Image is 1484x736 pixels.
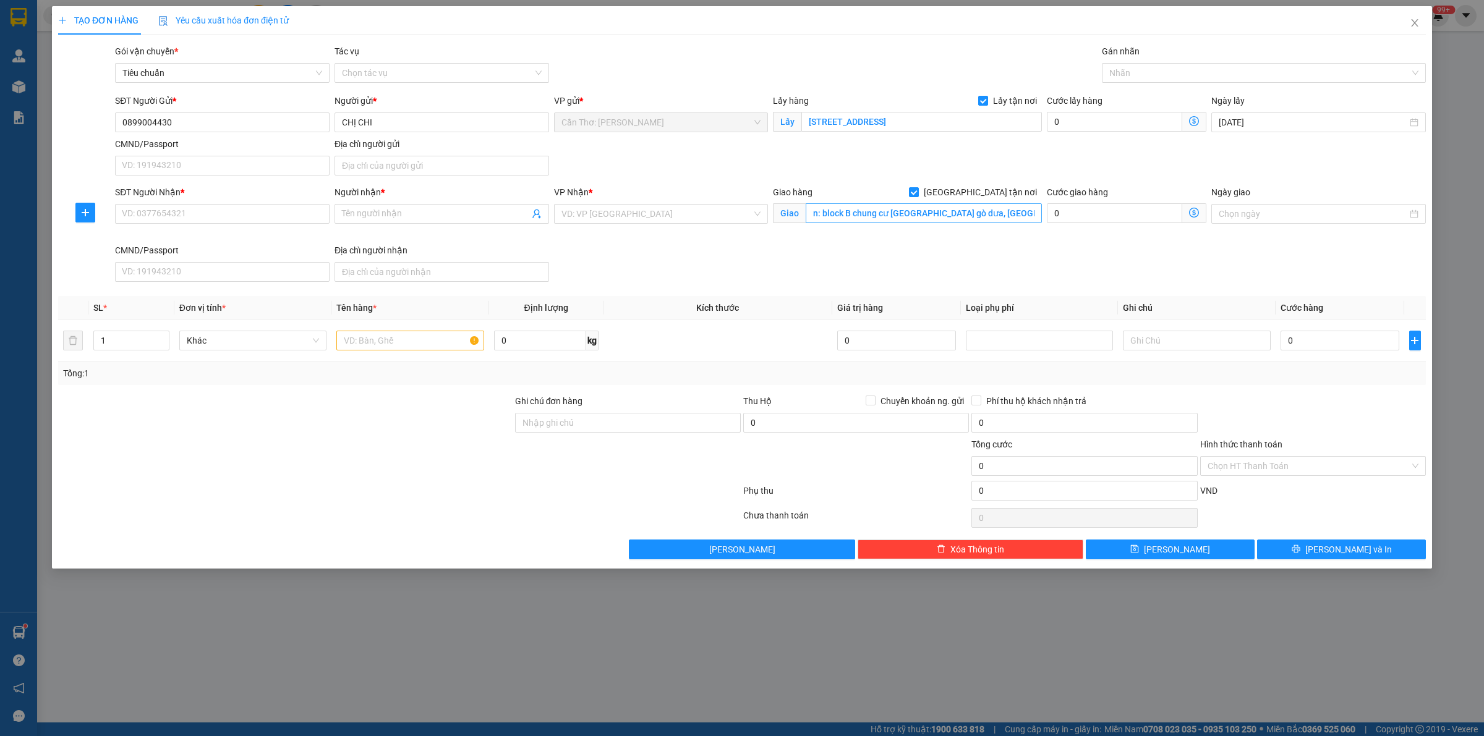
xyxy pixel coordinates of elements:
[773,203,806,223] span: Giao
[336,331,484,350] input: VD: Bàn, Ghế
[1189,116,1199,126] span: dollar-circle
[709,543,775,556] span: [PERSON_NAME]
[837,331,956,350] input: 0
[919,185,1042,199] span: [GEOGRAPHIC_DATA] tận nơi
[335,137,549,151] div: Địa chỉ người gửi
[742,509,970,530] div: Chưa thanh toán
[75,203,95,222] button: plus
[187,331,319,350] span: Khác
[335,46,359,56] label: Tác vụ
[63,366,573,380] div: Tổng: 1
[743,396,772,406] span: Thu Hộ
[1397,6,1432,41] button: Close
[1410,18,1420,28] span: close
[335,156,549,176] input: Địa chỉ của người gửi
[837,303,883,313] span: Giá trị hàng
[58,15,139,25] span: TẠO ĐƠN HÀNG
[937,544,945,554] span: delete
[336,303,377,313] span: Tên hàng
[93,303,103,313] span: SL
[1211,96,1245,106] label: Ngày lấy
[1410,336,1420,345] span: plus
[1219,207,1407,221] input: Ngày giao
[971,439,1012,449] span: Tổng cước
[554,94,769,108] div: VP gửi
[115,185,330,199] div: SĐT Người Nhận
[335,94,549,108] div: Người gửi
[858,539,1083,559] button: deleteXóa Thông tin
[773,112,801,132] span: Lấy
[554,187,589,197] span: VP Nhận
[629,539,855,559] button: [PERSON_NAME]
[1047,203,1182,223] input: Cước giao hàng
[1305,543,1392,556] span: [PERSON_NAME] và In
[801,112,1042,132] input: Lấy tận nơi
[1144,543,1210,556] span: [PERSON_NAME]
[1118,296,1275,320] th: Ghi chú
[515,413,741,433] input: Ghi chú đơn hàng
[876,394,969,408] span: Chuyển khoản ng. gửi
[1189,208,1199,218] span: dollar-circle
[76,208,95,218] span: plus
[1211,187,1250,197] label: Ngày giao
[1257,539,1426,559] button: printer[PERSON_NAME] và In
[335,243,549,257] div: Địa chỉ người nhận
[515,396,583,406] label: Ghi chú đơn hàng
[1200,486,1217,496] span: VND
[158,15,289,25] span: Yêu cầu xuất hóa đơn điện tử
[696,303,739,313] span: Kích thước
[981,394,1091,408] span: Phí thu hộ khách nhận trả
[115,137,330,151] div: CMND/Passport
[1047,96,1102,106] label: Cước lấy hàng
[586,331,599,350] span: kg
[988,94,1042,108] span: Lấy tận nơi
[961,296,1118,320] th: Loại phụ phí
[115,46,178,56] span: Gói vận chuyển
[122,64,322,82] span: Tiêu chuẩn
[532,209,542,219] span: user-add
[1292,544,1300,554] span: printer
[179,303,226,313] span: Đơn vị tính
[58,16,67,25] span: plus
[773,96,809,106] span: Lấy hàng
[158,16,168,26] img: icon
[1130,544,1139,554] span: save
[335,262,549,282] input: Địa chỉ của người nhận
[115,94,330,108] div: SĐT Người Gửi
[1281,303,1323,313] span: Cước hàng
[63,331,83,350] button: delete
[524,303,568,313] span: Định lượng
[115,243,330,257] div: CMND/Passport
[950,543,1004,556] span: Xóa Thông tin
[335,185,549,199] div: Người nhận
[1047,187,1108,197] label: Cước giao hàng
[1409,331,1421,350] button: plus
[742,484,970,505] div: Phụ thu
[561,113,761,132] span: Cần Thơ: Kho Ninh Kiều
[806,203,1042,223] input: Giao tận nơi
[1123,331,1270,350] input: Ghi Chú
[1200,439,1282,449] label: Hình thức thanh toán
[1047,112,1182,132] input: Cước lấy hàng
[773,187,812,197] span: Giao hàng
[1219,116,1407,129] input: Ngày lấy
[1102,46,1140,56] label: Gán nhãn
[1086,539,1255,559] button: save[PERSON_NAME]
